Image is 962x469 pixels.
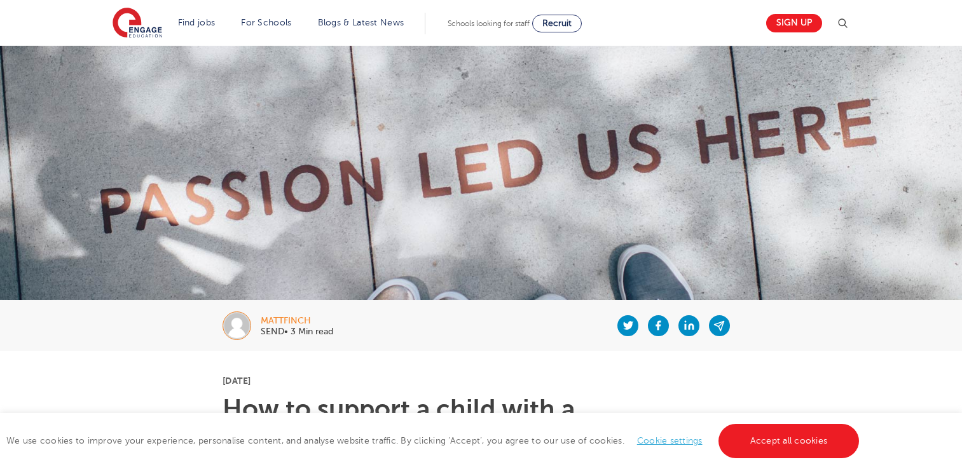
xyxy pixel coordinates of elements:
span: We use cookies to improve your experience, personalise content, and analyse website traffic. By c... [6,436,862,445]
a: Find jobs [178,18,216,27]
a: Cookie settings [637,436,703,445]
span: Recruit [542,18,572,28]
img: Engage Education [113,8,162,39]
p: [DATE] [223,376,739,385]
h1: How to support a child with a [MEDICAL_DATA] in school [223,397,739,447]
a: Blogs & Latest News [318,18,404,27]
span: Schools looking for staff [448,19,530,28]
p: SEND• 3 Min read [261,327,333,336]
a: Accept all cookies [718,424,860,458]
a: For Schools [241,18,291,27]
a: Recruit [532,15,582,32]
div: mattfinch [261,316,333,325]
a: Sign up [766,14,822,32]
